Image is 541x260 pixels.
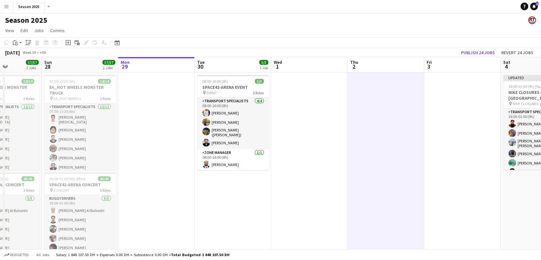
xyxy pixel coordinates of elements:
a: Edit [18,26,30,35]
span: Total Budgeted 1 848 107.50 DH [171,252,230,257]
button: Revert 24 jobs [499,48,536,57]
span: Budgeted [10,253,29,257]
app-user-avatar: ROAD TRANSIT [528,16,536,24]
div: +04 [40,50,46,55]
a: Comms [48,26,67,35]
a: 1 [530,3,538,10]
span: 1 [536,2,538,6]
span: Jobs [34,28,44,33]
span: Edit [20,28,28,33]
span: All jobs [35,252,51,257]
button: Season 2025 [13,0,45,13]
span: Comms [50,28,65,33]
div: Salary 1 848 107.50 DH + Expenses 0.00 DH + Subsistence 0.00 DH = [56,252,230,257]
a: Jobs [32,26,46,35]
button: Publish 24 jobs [458,48,497,57]
div: [DATE] [5,49,20,56]
h1: Season 2025 [5,15,47,25]
button: Budgeted [3,251,30,258]
a: View [3,26,17,35]
span: Week 39 [21,50,37,55]
span: View [5,28,14,33]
